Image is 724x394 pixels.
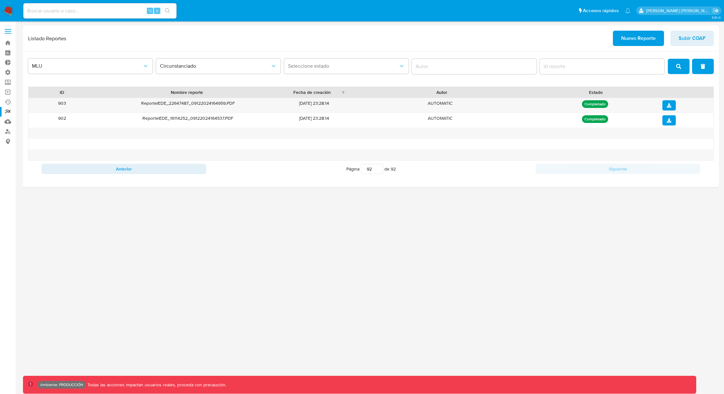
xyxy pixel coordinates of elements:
p: Ambiente: PRODUCCIÓN [40,383,83,386]
p: Todas las acciones impactan usuarios reales, proceda con precaución. [86,382,226,388]
button: search-icon [161,6,174,15]
input: Buscar usuario o caso... [23,7,177,15]
a: Notificaciones [625,8,630,13]
span: Accesos rápidos [583,7,619,14]
p: leidy.martinez@mercadolibre.com.co [646,8,711,14]
span: ⌥ [147,8,152,14]
span: s [156,8,158,14]
a: Salir [713,7,719,14]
